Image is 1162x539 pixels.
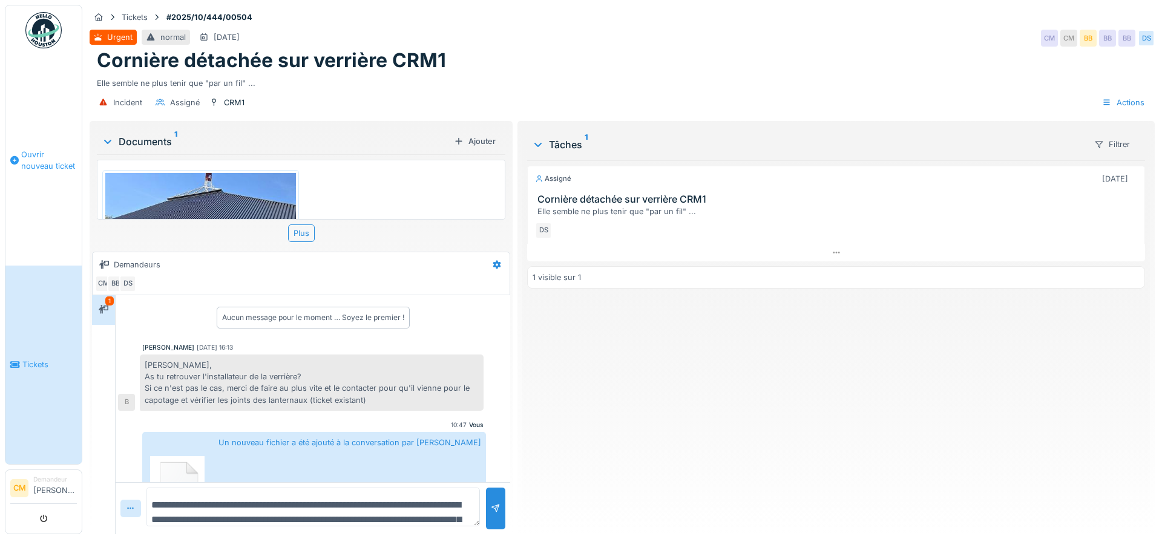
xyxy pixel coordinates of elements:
[1041,30,1058,47] div: CM
[214,31,240,43] div: [DATE]
[1118,30,1135,47] div: BB
[1099,30,1116,47] div: BB
[118,394,135,411] div: B
[5,55,82,266] a: Ouvrir nouveau ticket
[95,275,112,292] div: CM
[533,272,581,283] div: 1 visible sur 1
[1138,30,1155,47] div: DS
[150,456,205,517] img: 84750757-fdcc6f00-afbb-11ea-908a-1074b026b06b.png
[114,259,160,270] div: Demandeurs
[537,206,1140,217] div: Elle semble ne plus tenir que "par un fil" ...
[33,475,77,501] li: [PERSON_NAME]
[532,137,1084,152] div: Tâches
[449,133,501,149] div: Ajouter
[174,134,177,149] sup: 1
[107,31,133,43] div: Urgent
[160,31,186,43] div: normal
[535,174,571,184] div: Assigné
[10,475,77,504] a: CM Demandeur[PERSON_NAME]
[122,11,148,23] div: Tickets
[21,149,77,172] span: Ouvrir nouveau ticket
[107,275,124,292] div: BB
[97,49,446,72] h1: Cornière détachée sur verrière CRM1
[33,475,77,484] div: Demandeur
[102,134,449,149] div: Documents
[1060,30,1077,47] div: CM
[162,11,257,23] strong: #2025/10/444/00504
[105,173,296,275] img: dorvg1u1evjjg5qa6eq03div16l6
[22,359,77,370] span: Tickets
[224,97,245,108] div: CRM1
[97,73,1147,89] div: Elle semble ne plus tenir que "par un fil" ...
[5,266,82,465] a: Tickets
[1102,173,1128,185] div: [DATE]
[197,343,233,352] div: [DATE] 16:13
[170,97,200,108] div: Assigné
[1089,136,1135,153] div: Filtrer
[25,12,62,48] img: Badge_color-CXgf-gQk.svg
[140,354,484,411] div: [PERSON_NAME], As tu retrouver l'installateur de la verrière? Si ce n'est pas le cas, merci de fa...
[119,275,136,292] div: DS
[451,420,467,430] div: 10:47
[1080,30,1097,47] div: BB
[288,224,315,242] div: Plus
[469,420,484,430] div: Vous
[113,97,142,108] div: Incident
[537,194,1140,205] h3: Cornière détachée sur verrière CRM1
[142,343,194,352] div: [PERSON_NAME]
[585,137,588,152] sup: 1
[105,296,114,305] div: 1
[1097,94,1150,111] div: Actions
[222,312,404,323] div: Aucun message pour le moment … Soyez le premier !
[535,222,552,239] div: DS
[10,479,28,497] li: CM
